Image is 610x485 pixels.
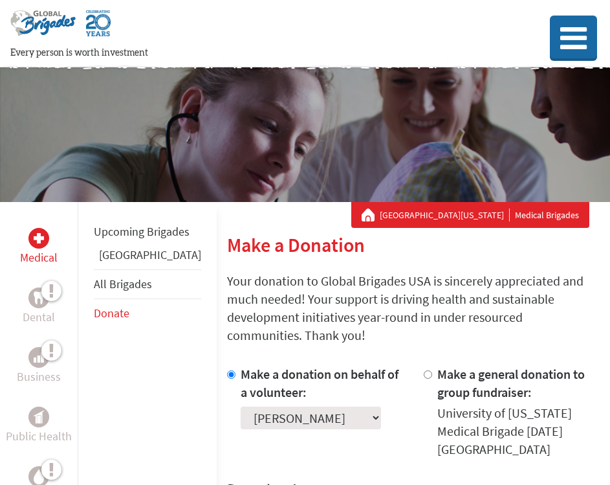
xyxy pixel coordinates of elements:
div: Public Health [28,407,49,427]
img: Public Health [34,411,44,423]
img: Global Brigades Celebrating 20 Years [86,10,111,47]
li: Guatemala [94,246,201,269]
p: Business [17,368,61,386]
p: Medical [20,249,58,267]
label: Make a donation on behalf of a volunteer: [241,366,398,400]
li: Upcoming Brigades [94,218,201,246]
a: BusinessBusiness [17,347,61,386]
label: Make a general donation to group fundraiser: [437,366,585,400]
a: [GEOGRAPHIC_DATA][US_STATE] [380,209,510,221]
p: Public Health [6,427,72,446]
img: Business [34,352,44,363]
h2: Make a Donation [227,233,600,256]
a: Donate [94,306,129,321]
img: Global Brigades Logo [10,10,76,47]
div: Business [28,347,49,368]
img: Water [34,469,44,484]
div: Medical [28,228,49,249]
a: Public HealthPublic Health [6,407,72,446]
a: DentalDental [23,288,55,326]
li: Donate [94,299,201,328]
div: Medical Brigades [362,209,579,221]
a: [GEOGRAPHIC_DATA] [99,247,201,262]
li: All Brigades [94,269,201,299]
img: Medical [34,233,44,243]
a: MedicalMedical [20,228,58,267]
div: Dental [28,288,49,308]
p: Every person is worth investment [10,47,501,60]
a: Upcoming Brigades [94,224,190,239]
div: University of [US_STATE] Medical Brigade [DATE] [GEOGRAPHIC_DATA] [437,404,600,458]
img: Dental [34,291,44,304]
p: Dental [23,308,55,326]
a: All Brigades [94,276,152,291]
p: Your donation to Global Brigades USA is sincerely appreciated and much needed! Your support is dr... [227,272,600,344]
